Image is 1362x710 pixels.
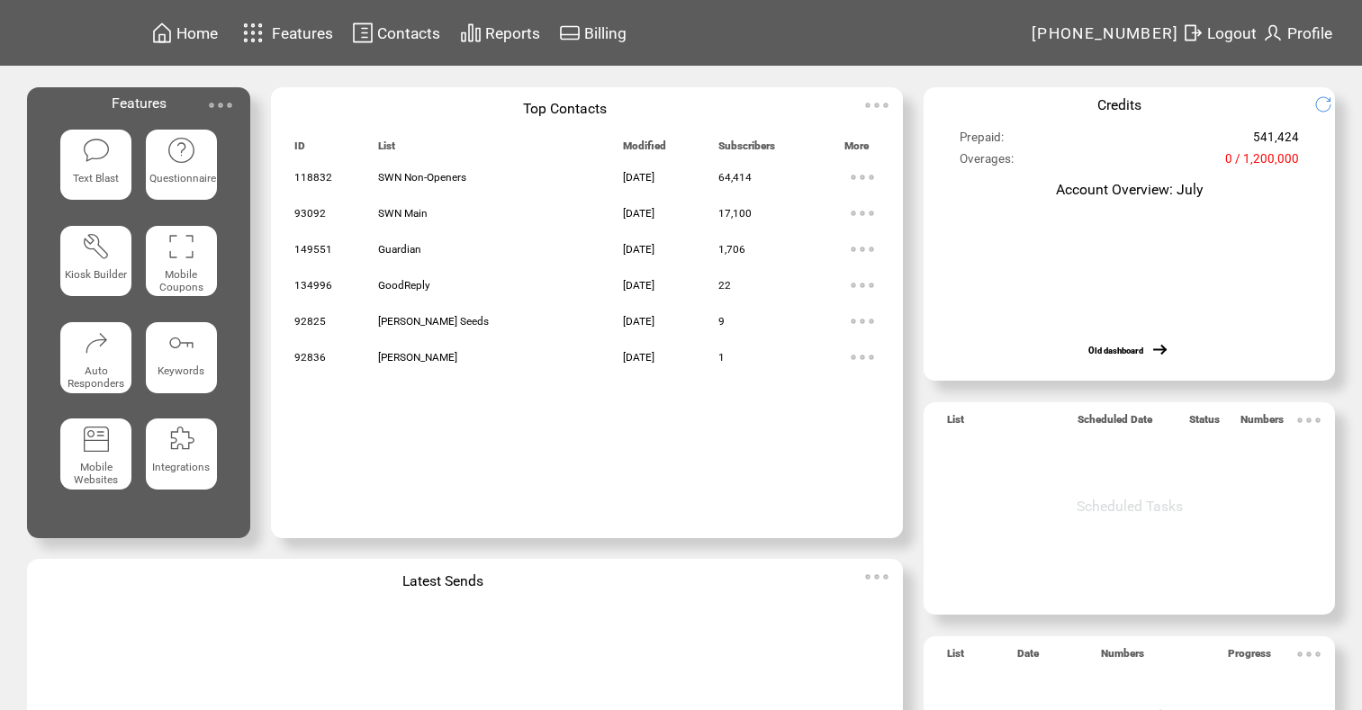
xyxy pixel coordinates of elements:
span: List [947,647,964,668]
img: ellypsis.svg [1291,636,1327,672]
span: List [947,413,964,434]
span: Prepaid: [960,130,1004,152]
a: Profile [1259,19,1335,47]
span: Text Blast [73,172,119,184]
a: Keywords [146,322,217,404]
span: Profile [1287,24,1332,42]
span: Progress [1228,647,1271,668]
img: ellypsis.svg [1291,402,1327,438]
span: GoodReply [378,279,430,292]
span: [DATE] [623,315,654,328]
span: SWN Non-Openers [378,171,466,184]
span: Numbers [1101,647,1144,668]
span: Features [272,24,333,42]
img: ellypsis.svg [203,87,239,123]
a: Auto Responders [60,322,131,404]
span: Mobile Websites [74,461,118,486]
img: refresh.png [1314,95,1346,113]
span: Integrations [152,461,210,473]
img: integrations.svg [167,425,195,454]
span: Questionnaire [149,172,216,184]
span: Logout [1207,24,1257,42]
img: mobile-websites.svg [82,425,111,454]
span: [DATE] [623,243,654,256]
span: Top Contacts [523,100,607,117]
span: Subscribers [718,139,775,160]
span: 541,424 [1253,130,1299,152]
span: Scheduled Tasks [1077,498,1183,515]
img: profile.svg [1262,22,1284,44]
img: creidtcard.svg [559,22,581,44]
span: List [378,139,395,160]
img: features.svg [238,18,269,48]
span: Latest Sends [402,572,483,589]
span: More [844,139,869,160]
img: tool%201.svg [82,232,111,261]
span: Credits [1097,96,1141,113]
img: exit.svg [1182,22,1204,44]
span: Keywords [158,364,204,377]
a: Old dashboard [1088,346,1143,355]
span: [PERSON_NAME] Seeds [378,315,489,328]
img: questionnaire.svg [167,136,195,165]
a: Mobile Websites [60,418,131,500]
a: Features [235,15,337,50]
img: ellypsis.svg [859,559,895,595]
span: 149551 [294,243,332,256]
span: 134996 [294,279,332,292]
span: ID [294,139,305,160]
img: contacts.svg [352,22,374,44]
img: home.svg [151,22,173,44]
span: Overages: [960,152,1014,174]
span: 64,414 [718,171,752,184]
span: Status [1189,413,1220,434]
span: [PERSON_NAME] [378,351,457,364]
span: Auto Responders [68,364,124,390]
a: Kiosk Builder [60,226,131,308]
img: ellypsis.svg [844,231,880,267]
a: Mobile Coupons [146,226,217,308]
span: Date [1017,647,1039,668]
a: Integrations [146,418,217,500]
a: Contacts [349,19,443,47]
span: 9 [718,315,725,328]
img: ellypsis.svg [844,195,880,231]
span: [PHONE_NUMBER] [1032,24,1179,42]
img: coupons.svg [167,232,195,261]
span: 93092 [294,207,326,220]
span: Guardian [378,243,421,256]
span: Numbers [1240,413,1284,434]
span: 17,100 [718,207,752,220]
a: Questionnaire [146,130,217,211]
a: Logout [1179,19,1259,47]
span: Contacts [377,24,440,42]
span: Modified [623,139,666,160]
img: ellypsis.svg [844,267,880,303]
img: ellypsis.svg [844,339,880,375]
span: 1 [718,351,725,364]
span: SWN Main [378,207,428,220]
a: Reports [457,19,543,47]
img: ellypsis.svg [844,303,880,339]
a: Text Blast [60,130,131,211]
a: Home [149,19,221,47]
img: text-blast.svg [82,136,111,165]
span: [DATE] [623,207,654,220]
span: Reports [485,24,540,42]
span: Features [112,94,167,112]
span: Billing [584,24,627,42]
span: Kiosk Builder [65,268,127,281]
span: 0 / 1,200,000 [1225,152,1299,174]
span: Scheduled Date [1078,413,1152,434]
img: ellypsis.svg [844,159,880,195]
span: Account Overview: July [1056,181,1203,198]
img: auto-responders.svg [82,328,111,357]
span: Home [176,24,218,42]
img: keywords.svg [167,328,195,357]
span: 92836 [294,351,326,364]
span: [DATE] [623,351,654,364]
span: 22 [718,279,731,292]
a: Billing [556,19,629,47]
span: 1,706 [718,243,745,256]
img: chart.svg [460,22,482,44]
